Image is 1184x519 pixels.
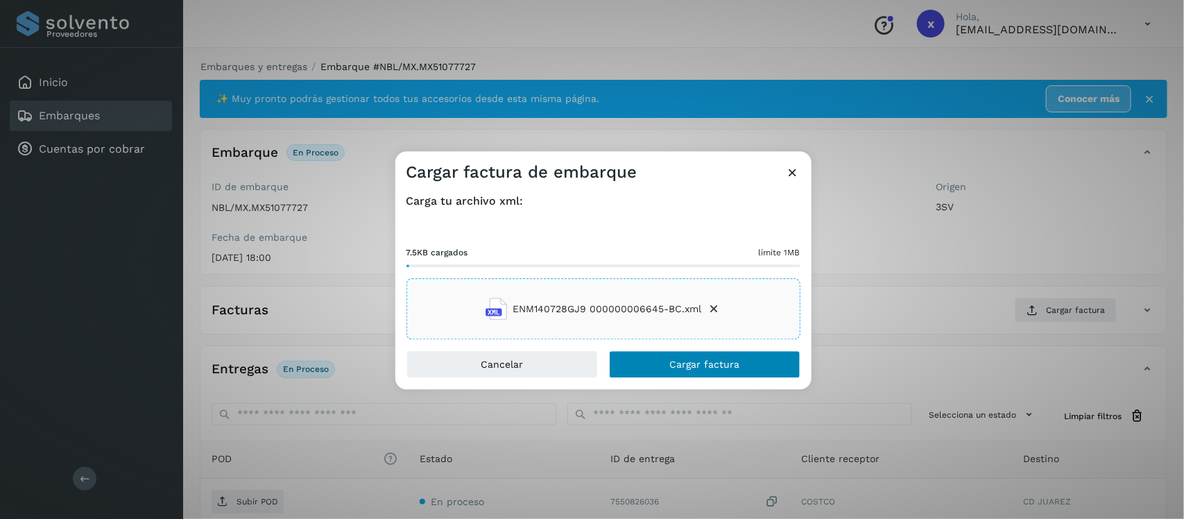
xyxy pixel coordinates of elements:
button: Cargar factura [609,351,800,379]
h4: Carga tu archivo xml: [406,194,800,207]
button: Cancelar [406,351,598,379]
span: ENM140728GJ9 000000006645-BC.xml [513,302,702,316]
span: 7.5KB cargados [406,247,468,259]
span: Cancelar [481,360,523,370]
h3: Cargar factura de embarque [406,162,637,182]
span: límite 1MB [759,247,800,259]
span: Cargar factura [669,360,739,370]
